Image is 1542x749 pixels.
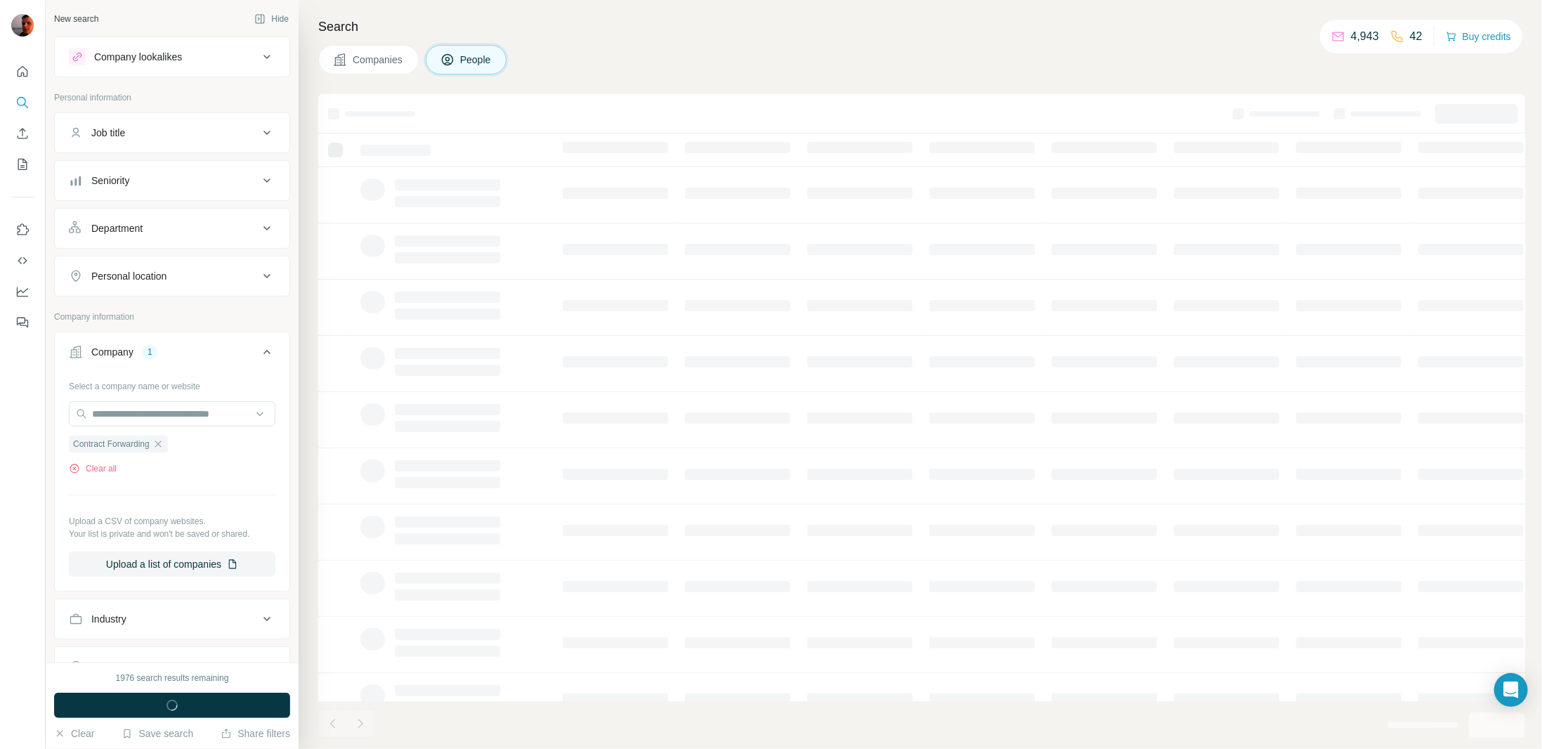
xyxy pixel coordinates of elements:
img: Avatar [11,14,34,37]
div: Industry [91,612,126,626]
button: My lists [11,152,34,177]
div: HQ location [91,660,143,674]
button: Upload a list of companies [69,552,275,577]
button: Industry [55,602,289,636]
h4: Search [318,17,1525,37]
button: Clear all [69,462,117,475]
div: Select a company name or website [69,374,275,393]
button: Company1 [55,335,289,374]
button: Company lookalikes [55,40,289,74]
div: Company [91,345,133,359]
button: Use Surfe API [11,248,34,273]
div: 1976 search results remaining [116,672,229,684]
p: Your list is private and won't be saved or shared. [69,528,275,540]
p: Personal information [54,91,290,104]
button: Enrich CSV [11,121,34,146]
button: Personal location [55,259,289,293]
button: Feedback [11,310,34,335]
button: Clear [54,727,94,741]
p: 42 [1410,28,1423,45]
div: Open Intercom Messenger [1494,673,1528,707]
span: People [460,53,492,67]
div: Company lookalikes [94,50,182,64]
button: Buy credits [1446,27,1511,46]
div: Department [91,221,143,235]
p: Company information [54,311,290,323]
div: Seniority [91,174,129,188]
div: 1 [142,346,158,358]
button: Hide [244,8,299,30]
span: Companies [353,53,404,67]
button: Dashboard [11,279,34,304]
button: Use Surfe on LinkedIn [11,217,34,242]
button: HQ location [55,650,289,684]
button: Job title [55,116,289,150]
button: Quick start [11,59,34,84]
div: New search [54,13,98,25]
div: Personal location [91,269,166,283]
button: Share filters [221,727,290,741]
button: Search [11,90,34,115]
button: Seniority [55,164,289,197]
button: Department [55,211,289,245]
span: Contract Forwarding [73,438,150,450]
p: Upload a CSV of company websites. [69,515,275,528]
button: Save search [122,727,193,741]
div: Job title [91,126,125,140]
p: 4,943 [1351,28,1379,45]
